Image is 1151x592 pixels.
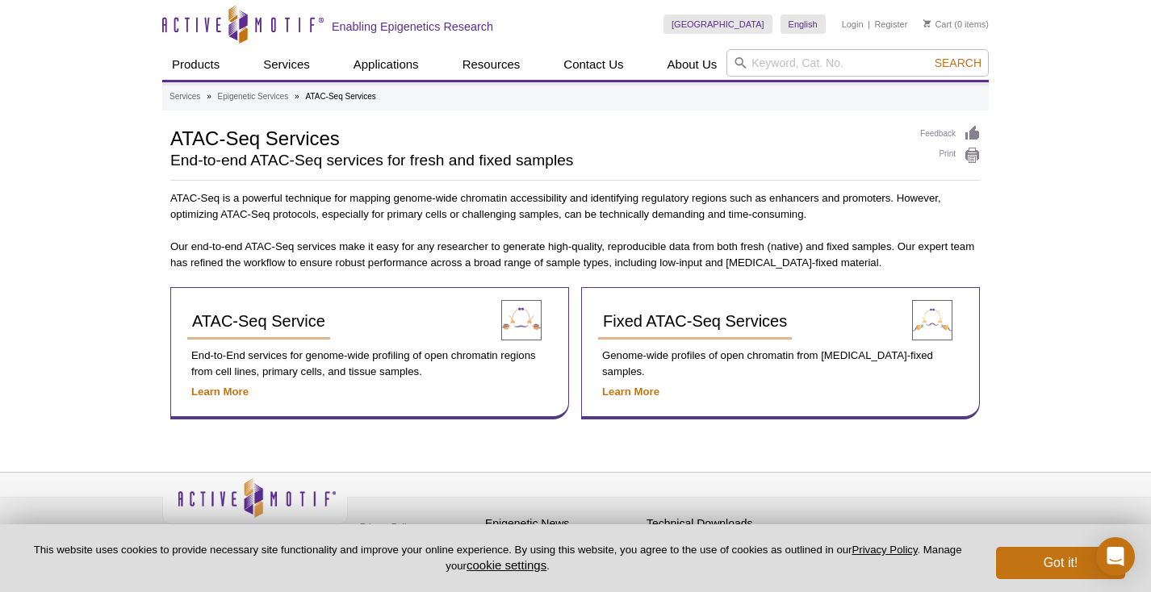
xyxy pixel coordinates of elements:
div: Open Intercom Messenger [1096,537,1135,576]
a: Fixed ATAC-Seq Services [598,304,792,340]
span: Search [935,56,981,69]
a: Applications [344,49,429,80]
img: ATAC-Seq Service [501,300,542,340]
li: (0 items) [923,15,989,34]
a: Print [920,147,981,165]
a: Resources [453,49,530,80]
a: Register [874,19,907,30]
p: End-to-End services for genome-wide profiling of open chromatin regions from cell lines, primary ... [187,348,552,380]
button: cookie settings [467,558,546,572]
h2: Enabling Epigenetics Research [332,19,493,34]
input: Keyword, Cat. No. [726,49,989,77]
a: ATAC-Seq Service [187,304,330,340]
h1: ATAC-Seq Services [170,125,904,149]
a: Feedback [920,125,981,143]
h2: End-to-end ATAC-Seq services for fresh and fixed samples [170,153,904,168]
li: » [207,92,211,101]
span: ATAC-Seq Service [192,312,325,330]
a: Services [253,49,320,80]
img: Your Cart [923,19,931,27]
a: [GEOGRAPHIC_DATA] [663,15,772,34]
li: | [868,15,870,34]
a: Learn More [602,386,659,398]
p: Genome-wide profiles of open chromatin from [MEDICAL_DATA]-fixed samples. [598,348,963,380]
p: ATAC-Seq is a powerful technique for mapping genome-wide chromatin accessibility and identifying ... [170,190,981,223]
img: Active Motif, [162,473,348,538]
a: Contact Us [554,49,633,80]
h4: Technical Downloads [647,517,800,531]
p: This website uses cookies to provide necessary site functionality and improve your online experie... [26,543,969,573]
table: Click to Verify - This site chose Symantec SSL for secure e-commerce and confidential communicati... [808,501,929,536]
a: Login [842,19,864,30]
p: Our end-to-end ATAC-Seq services make it easy for any researcher to generate high-quality, reprod... [170,239,981,271]
a: About Us [658,49,727,80]
a: Epigenetic Services [217,90,288,104]
span: Fixed ATAC-Seq Services [603,312,787,330]
a: Products [162,49,229,80]
h4: Epigenetic News [485,517,638,531]
button: Got it! [996,547,1125,579]
a: Privacy Policy [852,544,917,556]
li: ATAC-Seq Services [305,92,375,101]
button: Search [930,56,986,70]
a: English [781,15,826,34]
img: Fixed ATAC-Seq Service [912,300,952,340]
a: Cart [923,19,952,30]
li: » [295,92,299,101]
a: Services [170,90,200,104]
a: Privacy Policy [356,515,419,539]
a: Learn More [191,386,249,398]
